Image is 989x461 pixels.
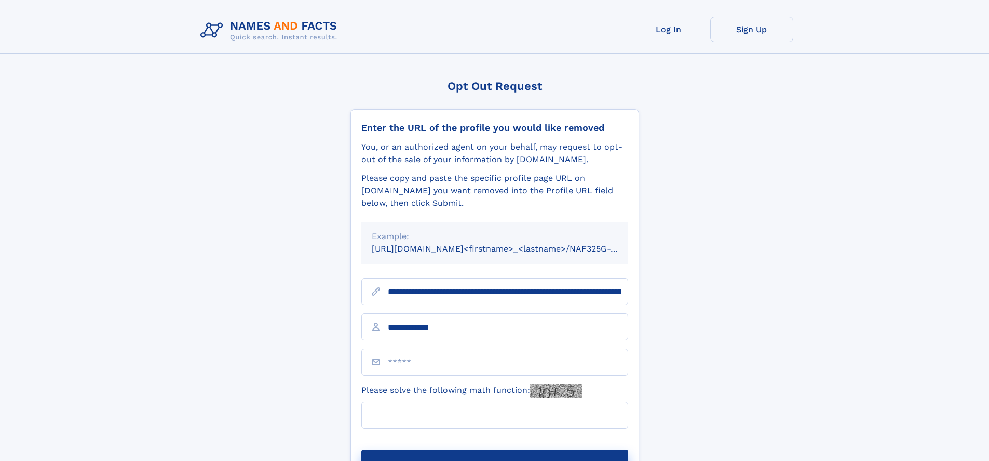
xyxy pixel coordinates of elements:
label: Please solve the following math function: [361,384,582,398]
img: Logo Names and Facts [196,17,346,45]
small: [URL][DOMAIN_NAME]<firstname>_<lastname>/NAF325G-xxxxxxxx [372,244,648,254]
div: Opt Out Request [350,80,639,93]
div: Example: [372,230,618,243]
div: Enter the URL of the profile you would like removed [361,122,628,134]
div: You, or an authorized agent on your behalf, may request to opt-out of the sale of your informatio... [361,141,628,166]
a: Sign Up [710,17,793,42]
div: Please copy and paste the specific profile page URL on [DOMAIN_NAME] you want removed into the Pr... [361,172,628,209]
a: Log In [627,17,710,42]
